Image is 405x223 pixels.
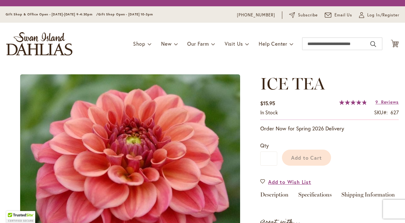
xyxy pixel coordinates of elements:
[260,125,399,132] p: Order Now for Spring 2026 Delivery
[98,12,153,16] span: Gift Shop Open - [DATE] 10-3pm
[339,100,367,105] div: 97%
[237,12,275,18] a: [PHONE_NUMBER]
[359,12,399,18] a: Log In/Register
[161,40,172,47] span: New
[289,12,318,18] a: Subscribe
[260,192,289,201] a: Description
[260,74,325,94] span: ICE TEA
[260,109,278,116] span: In stock
[5,201,22,218] iframe: Launch Accessibility Center
[225,40,243,47] span: Visit Us
[391,109,399,116] div: 627
[133,40,145,47] span: Shop
[381,99,399,105] span: Reviews
[260,109,278,116] div: Availability
[268,178,311,186] span: Add to Wish List
[298,12,318,18] span: Subscribe
[325,12,352,18] a: Email Us
[187,40,209,47] span: Our Farm
[335,12,352,18] span: Email Us
[260,178,311,186] a: Add to Wish List
[259,40,287,47] span: Help Center
[260,100,275,106] span: $15.95
[375,99,378,105] span: 9
[367,12,399,18] span: Log In/Register
[375,99,399,105] a: 9 Reviews
[374,109,388,116] strong: SKU
[298,192,332,201] a: Specifications
[6,32,72,55] a: store logo
[6,12,98,16] span: Gift Shop & Office Open - [DATE]-[DATE] 9-4:30pm /
[260,192,399,201] div: Detailed Product Info
[260,142,269,149] span: Qty
[370,39,376,49] button: Search
[341,192,395,201] a: Shipping Information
